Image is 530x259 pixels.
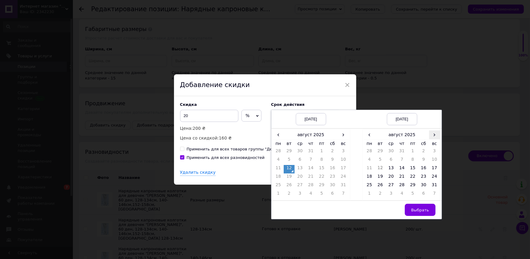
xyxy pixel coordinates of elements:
td: 21 [397,173,408,182]
span: 152-158см [18,54,46,60]
td: 24 [429,173,440,182]
th: пт [407,140,418,148]
td: 15 [407,165,418,173]
td: 27 [386,182,397,190]
span: Скидка [180,102,197,107]
th: пн [273,140,284,148]
td: 16 [418,165,429,173]
span: › [338,130,349,139]
span: ‹ [364,130,375,139]
td: 19 [375,173,386,182]
td: 2 [418,148,429,156]
td: 21 [306,173,316,182]
td: 28 [364,148,375,156]
span: × [345,80,350,90]
td: 8 [316,156,327,165]
td: 24 [338,173,349,182]
td: 29 [375,148,386,156]
th: сб [327,140,338,148]
td: 25 [273,182,284,190]
th: чт [397,140,408,148]
td: 26 [284,182,295,190]
span: Выбрать [411,208,429,212]
td: 3 [295,190,306,199]
td: 7 [429,190,440,199]
span: 160 ₴ [219,136,232,140]
td: 3 [338,148,349,156]
td: 7 [306,156,316,165]
td: 29 [407,182,418,190]
td: 18 [364,173,375,182]
span: › [429,130,440,139]
td: 5 [407,190,418,199]
td: 13 [295,165,306,173]
td: 2 [284,190,295,199]
span: 128-134см [18,39,46,46]
td: 6 [386,156,397,165]
td: 19 [284,173,295,182]
td: 11 [273,165,284,173]
p: Цена со скидкой: [180,135,265,141]
span: 140-146см [18,46,46,53]
td: 5 [316,190,327,199]
td: 31 [338,182,349,190]
th: вс [338,140,349,148]
td: 17 [429,165,440,173]
td: 17 [338,165,349,173]
td: 3 [386,190,397,199]
td: 22 [407,173,418,182]
td: 30 [386,148,397,156]
th: вс [429,140,440,148]
th: август 2025 [375,130,429,140]
td: 6 [418,190,429,199]
td: 23 [327,173,338,182]
td: 26 [375,182,386,190]
label: Cрок действия [271,102,350,107]
td: 28 [397,182,408,190]
td: 13 [386,165,397,173]
th: ср [386,140,397,148]
td: 4 [306,190,316,199]
td: 15 [316,165,327,173]
th: вт [375,140,386,148]
div: [DATE] [296,113,326,125]
td: 11 [364,165,375,173]
td: 12 [284,165,295,173]
td: 29 [316,182,327,190]
th: август 2025 [284,130,338,140]
td: 31 [306,148,316,156]
td: 6 [327,190,338,199]
td: 28 [306,182,316,190]
td: 5 [375,156,386,165]
td: 9 [327,156,338,165]
td: 8 [407,156,418,165]
th: вт [284,140,295,148]
td: 29 [284,148,295,156]
td: 1 [407,148,418,156]
td: 9 [418,156,429,165]
th: пн [364,140,375,148]
div: Применить для всех товаров группы "Детские капроновые колготки" [187,146,333,152]
td: 10 [338,156,349,165]
button: Выбрать [405,204,436,216]
td: 5 [284,156,295,165]
th: чт [306,140,316,148]
td: 1 [364,190,375,199]
div: [DATE] [387,113,417,125]
td: 6 [295,156,306,165]
td: 4 [364,156,375,165]
td: 20 [386,173,397,182]
td: 14 [306,165,316,173]
td: 16 [327,165,338,173]
td: 30 [327,182,338,190]
span: Добавление скидки [180,81,250,89]
th: сб [418,140,429,148]
th: пт [316,140,327,148]
td: 2 [375,190,386,199]
td: 4 [273,156,284,165]
span: Размеры: [6,28,31,35]
td: 14 [397,165,408,173]
td: 31 [429,182,440,190]
span: ‹ [273,130,284,139]
td: 23 [418,173,429,182]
